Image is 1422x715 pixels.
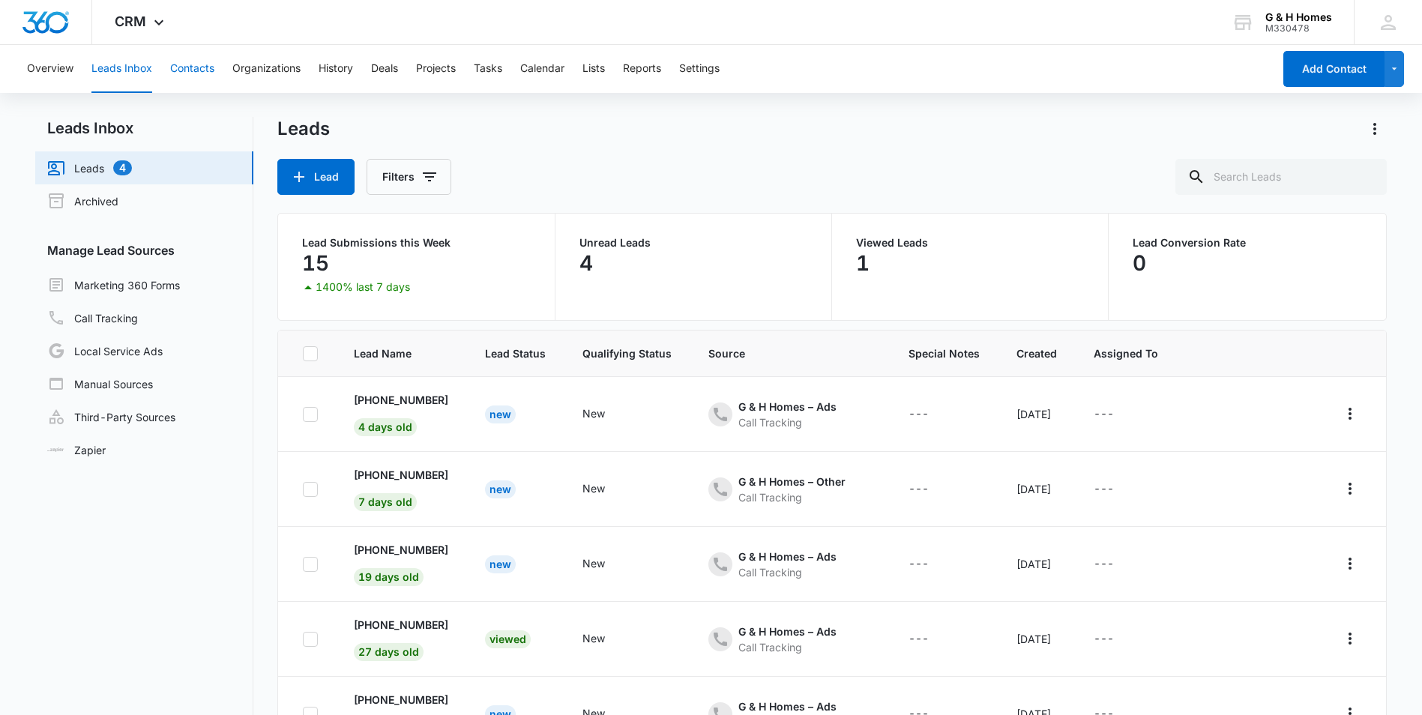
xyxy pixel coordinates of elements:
[354,346,449,361] span: Lead Name
[416,45,456,93] button: Projects
[485,555,516,573] div: New
[1094,346,1158,361] span: Assigned To
[354,392,448,408] p: [PHONE_NUMBER]
[738,699,837,714] div: G & H Homes – Ads
[354,617,449,658] a: [PHONE_NUMBER]27 days old
[485,483,516,495] a: New
[319,45,353,93] button: History
[1094,555,1114,573] div: ---
[1363,117,1387,141] button: Actions
[354,568,424,586] span: 19 days old
[1338,627,1362,651] button: Actions
[354,542,448,558] p: [PHONE_NUMBER]
[738,564,837,580] div: Call Tracking
[354,418,417,436] span: 4 days old
[1338,402,1362,426] button: Actions
[1175,159,1387,195] input: Search Leads
[232,45,301,93] button: Organizations
[1283,51,1385,87] button: Add Contact
[909,630,956,648] div: - - Select to Edit Field
[35,241,253,259] h3: Manage Lead Sources
[1133,251,1146,275] p: 0
[708,549,864,580] div: - - Select to Edit Field
[520,45,564,93] button: Calendar
[1094,480,1141,498] div: - - Select to Edit Field
[485,405,516,423] div: New
[47,192,118,210] a: Archived
[485,633,531,645] a: Viewed
[582,630,632,648] div: - - Select to Edit Field
[354,692,448,708] p: [PHONE_NUMBER]
[738,399,837,414] div: G & H Homes – Ads
[708,624,864,655] div: - - Select to Edit Field
[1016,556,1058,572] div: [DATE]
[582,480,605,496] div: New
[115,13,146,29] span: CRM
[582,346,672,361] span: Qualifying Status
[354,643,424,661] span: 27 days old
[474,45,502,93] button: Tasks
[47,159,132,177] a: Leads4
[354,542,449,583] a: [PHONE_NUMBER]19 days old
[485,630,531,648] div: Viewed
[1016,346,1058,361] span: Created
[277,118,330,140] h1: Leads
[909,555,929,573] div: ---
[1133,238,1361,248] p: Lead Conversion Rate
[1338,552,1362,576] button: Actions
[579,238,807,248] p: Unread Leads
[1094,555,1141,573] div: - - Select to Edit Field
[579,251,593,275] p: 4
[47,442,106,458] a: Zapier
[708,346,873,361] span: Source
[485,480,516,498] div: New
[1265,23,1332,34] div: account id
[1094,405,1141,423] div: - - Select to Edit Field
[27,45,73,93] button: Overview
[856,238,1084,248] p: Viewed Leads
[582,630,605,646] div: New
[371,45,398,93] button: Deals
[170,45,214,93] button: Contacts
[582,555,605,571] div: New
[582,405,632,423] div: - - Select to Edit Field
[1016,481,1058,497] div: [DATE]
[354,493,417,511] span: 7 days old
[708,474,873,505] div: - - Select to Edit Field
[738,549,837,564] div: G & H Homes – Ads
[354,392,449,433] a: [PHONE_NUMBER]4 days old
[1016,631,1058,647] div: [DATE]
[582,480,632,498] div: - - Select to Edit Field
[47,276,180,294] a: Marketing 360 Forms
[485,558,516,570] a: New
[856,251,870,275] p: 1
[1338,477,1362,501] button: Actions
[1094,630,1114,648] div: ---
[1016,406,1058,422] div: [DATE]
[623,45,661,93] button: Reports
[909,405,956,423] div: - - Select to Edit Field
[708,399,864,430] div: - - Select to Edit Field
[485,346,546,361] span: Lead Status
[316,282,410,292] p: 1400% last 7 days
[91,45,152,93] button: Leads Inbox
[302,238,530,248] p: Lead Submissions this Week
[738,474,846,489] div: G & H Homes – Other
[47,375,153,393] a: Manual Sources
[909,346,980,361] span: Special Notes
[35,117,253,139] h2: Leads Inbox
[738,414,837,430] div: Call Tracking
[1094,480,1114,498] div: ---
[1094,405,1114,423] div: ---
[909,555,956,573] div: - - Select to Edit Field
[582,45,605,93] button: Lists
[277,159,355,195] button: Lead
[738,639,837,655] div: Call Tracking
[47,408,175,426] a: Third-Party Sources
[1265,11,1332,23] div: account name
[354,617,448,633] p: [PHONE_NUMBER]
[582,555,632,573] div: - - Select to Edit Field
[909,480,929,498] div: ---
[367,159,451,195] button: Filters
[1094,630,1141,648] div: - - Select to Edit Field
